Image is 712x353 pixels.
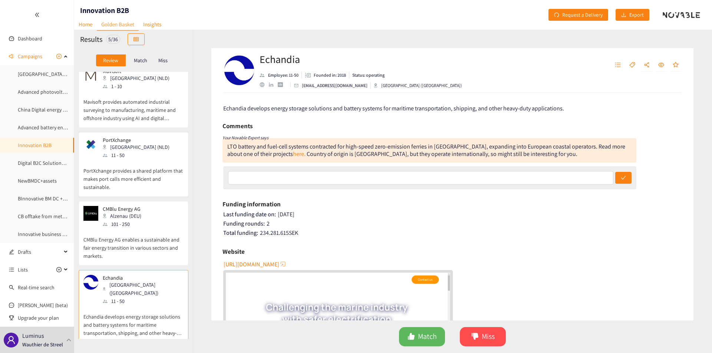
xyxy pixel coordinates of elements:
[223,229,683,237] div: 234.281.615 SEK
[554,12,559,18] span: redo
[103,275,178,281] p: Echandia
[352,72,385,79] p: Status: operating
[18,310,68,325] span: Upgrade your plan
[435,150,577,158] div: perate internationally, so might still be interesting for you.
[548,9,608,21] button: redoRequest a Delivery
[18,124,90,131] a: Advanced battery energy storage
[223,220,683,227] div: 2
[18,35,42,42] a: Dashboard
[222,246,245,257] h6: Website
[83,90,184,122] p: Mavisoft provides automated industrial surveying to manufacturing, maritime and offshore industry...
[278,82,287,87] a: crunchbase
[103,151,174,159] div: 11 - 50
[103,57,118,63] p: Review
[223,229,258,237] span: Total funding:
[224,258,287,270] button: [URL][DOMAIN_NAME]
[83,137,98,152] img: Snapshot of the company's website
[482,331,495,342] span: Miss
[18,244,62,259] span: Drafts
[223,220,265,227] span: Funding rounds:
[314,72,346,79] p: Founded in: 2018
[349,72,385,79] li: Status
[260,82,269,87] a: website
[80,34,102,44] h2: Results
[18,89,113,95] a: Advanced photovoltaics & solar integration
[18,142,52,149] a: Innovation B2B
[222,120,253,131] h6: Comments
[223,210,276,218] span: Last funding date on:
[103,74,174,82] div: [GEOGRAPHIC_DATA] (NLD)
[134,57,147,63] p: Match
[18,177,57,184] a: NewBMDC+assets
[658,62,664,69] span: eye
[106,35,120,44] div: 5 / 36
[18,213,94,220] a: CB offtake from methane pyrolysis
[626,59,639,71] button: tag
[223,211,683,218] div: [DATE]
[224,260,279,269] span: [URL][DOMAIN_NAME]
[128,33,145,45] button: table
[18,49,42,64] span: Campaigns
[18,231,132,237] a: Innovative business models datacenters and energy
[460,327,506,346] button: dislikeMiss
[471,333,479,341] span: dislike
[615,172,632,184] button: check
[260,72,302,79] li: Employees
[224,56,254,85] img: Company Logo
[408,333,415,341] span: like
[56,54,62,59] span: plus-circle
[9,315,14,320] span: trophy
[644,62,650,69] span: share-alt
[673,62,679,69] span: star
[222,135,268,140] i: Your Novable Expert says
[18,302,68,309] a: [PERSON_NAME] (beta)
[621,12,626,18] span: download
[269,83,278,87] a: linkedin
[103,137,169,143] p: PortXchange
[669,59,682,71] button: star
[293,150,306,158] a: here.
[227,143,625,158] div: LTO battery and fuel-cell systems contracted for high-speed zero-emission ferries in [GEOGRAPHIC_...
[103,212,146,220] div: Alzenau (DEU)
[34,12,40,17] span: double-left
[56,267,62,272] span: plus-circle
[562,11,603,19] span: Request a Delivery
[268,72,299,79] p: Employee: 11-50
[158,57,168,63] p: Miss
[260,52,462,67] h2: Echandia
[9,54,14,59] span: sound
[103,220,146,228] div: 101 - 250
[18,195,91,202] a: BInnovative BM DC + extra service
[83,275,98,290] img: Snapshot of the company's website
[615,62,621,69] span: unordered-list
[418,331,437,342] span: Match
[629,11,644,19] span: Export
[655,59,668,71] button: eye
[18,106,124,113] a: China Digital energy management & grid services
[133,37,139,43] span: table
[18,71,143,77] a: [GEOGRAPHIC_DATA] : High efficiency heat pump systems
[103,82,174,90] div: 1 - 10
[83,305,184,337] p: Echandia develops energy storage solutions and battery systems for maritime transportation, shipp...
[103,281,183,297] div: [GEOGRAPHIC_DATA] ([GEOGRAPHIC_DATA])
[18,160,98,166] a: Digital B2C Solutions Energy Utilities
[629,62,635,69] span: tag
[97,19,139,31] a: Golden Basket
[9,249,14,254] span: edit
[591,273,712,353] iframe: Chat Widget
[621,175,626,181] span: check
[18,284,55,291] a: Real-time search
[74,19,97,30] a: Home
[103,206,141,212] p: CMBlu Energy AG
[374,82,462,89] div: [GEOGRAPHIC_DATA] ([GEOGRAPHIC_DATA])
[83,159,184,191] p: PortXchange provides a shared platform that makes port calls more efficient and sustainable.
[9,267,14,272] span: unordered-list
[7,336,16,344] span: user
[18,262,28,277] span: Lists
[222,199,281,210] h6: Funding information
[223,104,564,112] span: Echandia develops energy storage solutions and battery systems for maritime transportation, shipp...
[83,228,184,260] p: CMBlu Energy AG enables a sustainable and fair energy transition in various sectors and markets.
[591,273,712,353] div: Widget de chat
[22,340,63,349] p: Wauthier de Streel
[80,5,129,16] h1: Innovation B2B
